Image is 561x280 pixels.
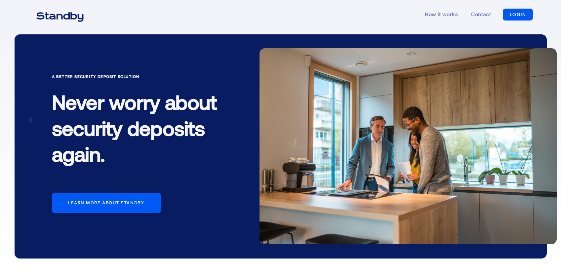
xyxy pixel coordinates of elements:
a: LOGIN [503,9,533,20]
div: A Better Security Deposit Solution [52,73,237,80]
a: home [28,8,92,21]
h1: Never worry about security deposits again. [52,84,237,177]
a: Learn more about standby [52,193,161,213]
div: Learn more about standby [68,200,144,206]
